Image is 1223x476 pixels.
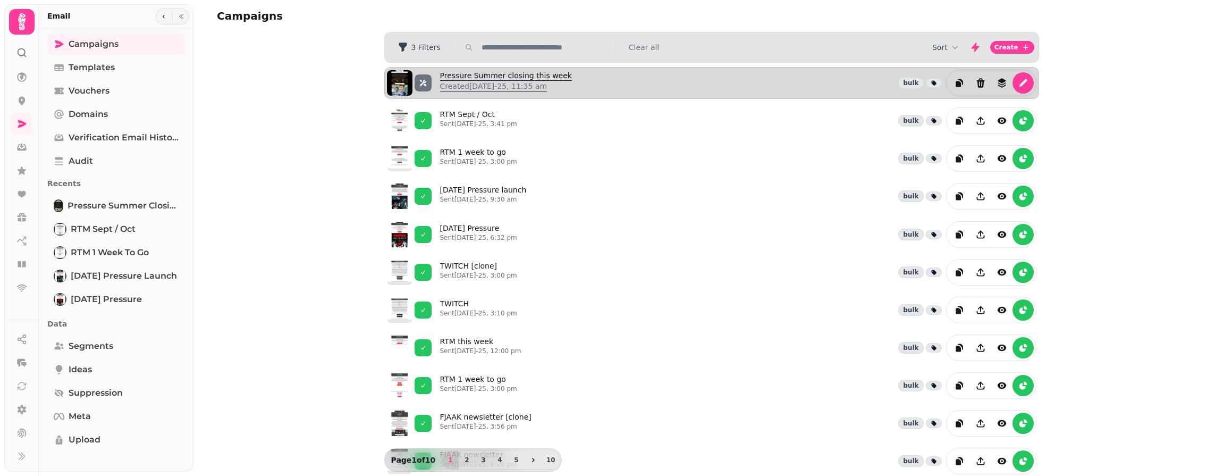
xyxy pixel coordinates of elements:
[47,289,185,310] a: Halloween Pressure[DATE] Pressure
[440,422,532,431] p: Sent [DATE]-25, 3:56 pm
[440,120,517,128] p: Sent [DATE]-25, 3:41 pm
[970,224,991,245] button: Share campaign preview
[991,262,1013,283] button: view
[387,455,440,465] p: Page 1 of 10
[1013,375,1034,396] button: reports
[47,104,185,125] a: Domains
[440,185,527,208] a: [DATE] Pressure launchSent[DATE]-25, 9:30 am
[458,451,475,469] button: 2
[440,336,521,360] a: RTM this weekSent[DATE]-25, 12:00 pm
[991,148,1013,169] button: view
[387,222,412,247] img: aHR0cHM6Ly9zdGFtcGVkZS1zZXJ2aWNlLXByb2QtdGVtcGxhdGUtcHJldmlld3MuczMuZXUtd2VzdC0xLmFtYXpvbmF3cy5jb...
[69,108,108,121] span: Domains
[47,127,185,148] a: Verification email history
[991,450,1013,472] button: view
[949,262,970,283] button: duplicate
[949,72,970,94] button: duplicate
[932,42,960,53] button: Sort
[629,42,659,53] button: Clear all
[69,340,113,353] span: Segments
[47,11,70,21] h2: Email
[440,261,517,284] a: TWITCH [clone]Sent[DATE]-25, 3:00 pm
[47,219,185,240] a: RTM Sept / OctRTM Sept / Oct
[440,298,517,322] a: TWITCHSent[DATE]-25, 3:10 pm
[387,183,412,209] img: aHR0cHM6Ly9zdGFtcGVkZS1zZXJ2aWNlLXByb2QtdGVtcGxhdGUtcHJldmlld3MuczMuZXUtd2VzdC0xLmFtYXpvbmF3cy5jb...
[387,373,412,398] img: aHR0cHM6Ly9zdGFtcGVkZS1zZXJ2aWNlLXByb2QtdGVtcGxhdGUtcHJldmlld3MuczMuZXUtd2VzdC0xLmFtYXpvbmF3cy5jb...
[387,108,412,133] img: aHR0cHM6Ly9zdGFtcGVkZS1zZXJ2aWNlLXByb2QtdGVtcGxhdGUtcHJldmlld3MuczMuZXUtd2VzdC0xLmFtYXpvbmF3cy5jb...
[898,229,923,240] div: bulk
[508,451,525,469] button: 5
[991,72,1013,94] button: revisions
[475,451,492,469] button: 3
[440,109,517,132] a: RTM Sept / OctSent[DATE]-25, 3:41 pm
[991,413,1013,434] button: view
[1013,148,1034,169] button: reports
[69,410,91,423] span: Meta
[442,451,459,469] button: 1
[970,413,991,434] button: Share campaign preview
[898,190,923,202] div: bulk
[440,70,572,96] a: Pressure Summer closing this weekCreated[DATE]-25, 11:35 am
[47,57,185,78] a: Templates
[47,382,185,404] a: Suppression
[69,155,93,168] span: Audit
[440,195,527,204] p: Sent [DATE]-25, 9:30 am
[991,224,1013,245] button: view
[47,242,185,263] a: RTM 1 week to goRTM 1 week to go
[71,270,177,282] span: [DATE] Pressure launch
[69,131,179,144] span: Verification email history
[387,70,412,96] img: aHR0cHM6Ly9zdGFtcGVkZS1zZXJ2aWNlLXByb2QtdGVtcGxhdGUtcHJldmlld3MuczMuZXUtd2VzdC0xLmFtYXpvbmF3cy5jb...
[47,34,185,55] a: Campaigns
[1013,186,1034,207] button: reports
[440,147,517,170] a: RTM 1 week to goSent[DATE]-25, 3:00 pm
[949,450,970,472] button: duplicate
[994,44,1018,51] span: Create
[898,455,923,467] div: bulk
[47,265,185,287] a: Halloween Pressure launch[DATE] Pressure launch
[47,80,185,102] a: Vouchers
[524,451,542,469] button: next
[69,38,119,51] span: Campaigns
[1013,450,1034,472] button: reports
[55,201,62,211] img: Pressure Summer closing this week
[55,294,65,305] img: Halloween Pressure
[69,433,100,446] span: Upload
[389,39,449,56] button: 3 Filters
[949,186,970,207] button: duplicate
[898,417,923,429] div: bulk
[898,342,923,354] div: bulk
[1013,262,1034,283] button: reports
[970,110,991,131] button: Share campaign preview
[949,299,970,321] button: duplicate
[991,375,1013,396] button: view
[898,266,923,278] div: bulk
[491,451,508,469] button: 4
[462,457,471,463] span: 2
[949,375,970,396] button: duplicate
[47,174,185,193] p: Recents
[440,157,517,166] p: Sent [DATE]-25, 3:00 pm
[47,151,185,172] a: Audit
[71,293,142,306] span: [DATE] Pressure
[1013,72,1034,94] button: edit
[991,186,1013,207] button: view
[387,411,412,436] img: aHR0cHM6Ly9zdGFtcGVkZS1zZXJ2aWNlLXByb2QtdGVtcGxhdGUtcHJldmlld3MuczMuZXUtd2VzdC0xLmFtYXpvbmF3cy5jb...
[71,223,136,236] span: RTM Sept / Oct
[387,146,412,171] img: aHR0cHM6Ly9zdGFtcGVkZS1zZXJ2aWNlLXByb2QtdGVtcGxhdGUtcHJldmlld3MuczMuZXUtd2VzdC0xLmFtYXpvbmF3cy5jb...
[546,457,555,463] span: 10
[68,199,179,212] span: Pressure Summer closing this week
[991,110,1013,131] button: view
[512,457,520,463] span: 5
[949,148,970,169] button: duplicate
[69,85,109,97] span: Vouchers
[970,299,991,321] button: Share campaign preview
[898,153,923,164] div: bulk
[542,451,559,469] button: 10
[411,44,441,51] span: 3 Filters
[495,457,504,463] span: 4
[55,224,65,235] img: RTM Sept / Oct
[446,457,454,463] span: 1
[898,115,923,127] div: bulk
[69,387,123,399] span: Suppression
[970,72,991,94] button: Delete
